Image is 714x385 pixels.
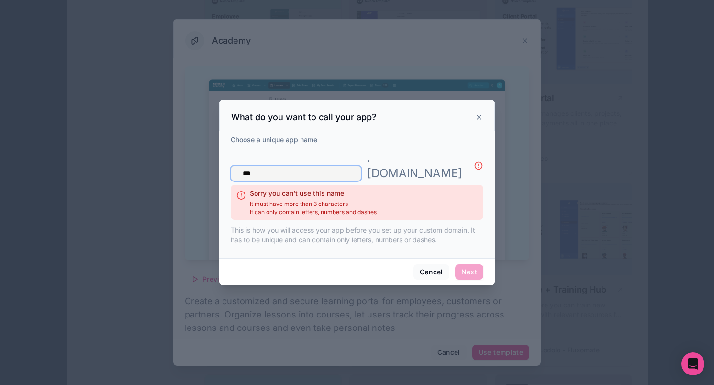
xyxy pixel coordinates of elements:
[231,135,317,145] label: Choose a unique app name
[250,200,377,208] span: It must have more than 3 characters
[231,112,377,123] h3: What do you want to call your app?
[367,150,462,181] p: . [DOMAIN_NAME]
[250,189,377,198] h2: Sorry you can't use this name
[413,264,449,280] button: Cancel
[250,208,377,216] span: It can only contain letters, numbers and dashes
[231,226,483,245] p: This is how you will access your app before you set up your custom domain. It has to be unique an...
[681,352,704,375] div: Open Intercom Messenger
